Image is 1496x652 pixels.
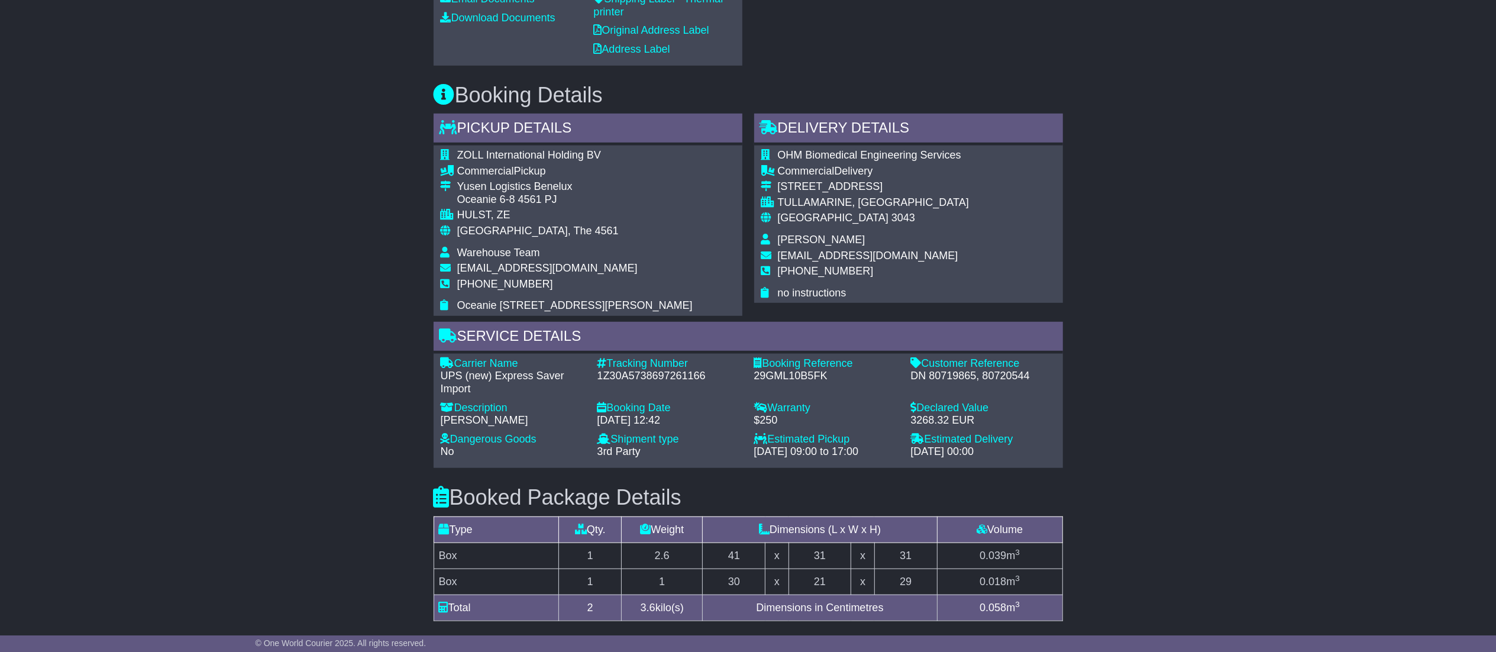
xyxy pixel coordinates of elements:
span: [PHONE_NUMBER] [457,278,553,290]
span: © One World Courier 2025. All rights reserved. [256,638,426,648]
td: Box [434,569,559,595]
sup: 3 [1015,574,1020,583]
div: Warranty [754,402,899,415]
div: TULLAMARINE, [GEOGRAPHIC_DATA] [778,196,969,209]
div: Booking Date [597,402,742,415]
span: 0.039 [980,550,1006,561]
td: Type [434,517,559,543]
div: UPS (new) Express Saver Import [441,370,586,395]
td: m [937,543,1062,569]
td: x [765,543,789,569]
span: ZOLL International Holding BV [457,149,601,161]
span: 4561 [595,225,619,237]
div: Customer Reference [911,357,1056,370]
td: 30 [703,569,765,595]
td: 29 [874,569,937,595]
td: Dimensions (L x W x H) [703,517,937,543]
div: DN 80719865, 80720544 [911,370,1056,383]
td: 31 [789,543,851,569]
td: Volume [937,517,1062,543]
div: 29GML10B5FK [754,370,899,383]
div: Booking Reference [754,357,899,370]
span: [EMAIL_ADDRESS][DOMAIN_NAME] [778,250,958,262]
div: [DATE] 09:00 to 17:00 [754,446,899,459]
div: Pickup Details [434,114,742,146]
td: 1 [559,569,622,595]
td: x [851,543,874,569]
td: Weight [622,517,703,543]
div: HULST, ZE [457,209,693,222]
div: Oceanie 6-8 4561 PJ [457,193,693,206]
td: 2.6 [622,543,703,569]
h3: Booking Details [434,83,1063,107]
td: 1 [622,569,703,595]
a: Address Label [594,43,670,55]
div: Tracking Number [597,357,742,370]
div: Carrier Name [441,357,586,370]
td: 1 [559,543,622,569]
span: 3rd Party [597,446,641,457]
span: [GEOGRAPHIC_DATA] [778,212,888,224]
div: [PERSON_NAME] [441,414,586,427]
span: 3.6 [641,602,655,614]
td: 2 [559,595,622,621]
div: Shipment type [597,433,742,446]
div: 1Z30A5738697261166 [597,370,742,383]
a: Download Documents [441,12,555,24]
td: x [765,569,789,595]
span: 0.018 [980,576,1006,588]
span: [EMAIL_ADDRESS][DOMAIN_NAME] [457,262,638,274]
span: 3043 [891,212,915,224]
div: [DATE] 00:00 [911,446,1056,459]
div: $250 [754,414,899,427]
div: [STREET_ADDRESS] [778,180,969,193]
td: 21 [789,569,851,595]
div: Dangerous Goods [441,433,586,446]
sup: 3 [1015,600,1020,609]
td: kilo(s) [622,595,703,621]
div: Estimated Delivery [911,433,1056,446]
sup: 3 [1015,548,1020,557]
span: 0.058 [980,602,1006,614]
div: Delivery Details [754,114,1063,146]
span: Oceanie [STREET_ADDRESS][PERSON_NAME] [457,299,693,311]
span: no instructions [778,287,846,299]
div: Delivery [778,165,969,178]
div: Description [441,402,586,415]
div: 3268.32 EUR [911,414,1056,427]
td: Total [434,595,559,621]
td: m [937,595,1062,621]
span: Commercial [457,165,514,177]
h3: Booked Package Details [434,486,1063,509]
a: Original Address Label [594,24,709,36]
div: Pickup [457,165,693,178]
span: [GEOGRAPHIC_DATA], The [457,225,592,237]
div: [DATE] 12:42 [597,414,742,427]
span: Commercial [778,165,835,177]
span: No [441,446,454,457]
span: [PHONE_NUMBER] [778,265,874,277]
span: Warehouse Team [457,247,540,259]
td: Dimensions in Centimetres [703,595,937,621]
div: Service Details [434,322,1063,354]
td: 31 [874,543,937,569]
span: OHM Biomedical Engineering Services [778,149,961,161]
div: Yusen Logistics Benelux [457,180,693,193]
td: Box [434,543,559,569]
span: [PERSON_NAME] [778,234,865,246]
td: x [851,569,874,595]
div: Declared Value [911,402,1056,415]
td: Qty. [559,517,622,543]
td: 41 [703,543,765,569]
td: m [937,569,1062,595]
div: Estimated Pickup [754,433,899,446]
